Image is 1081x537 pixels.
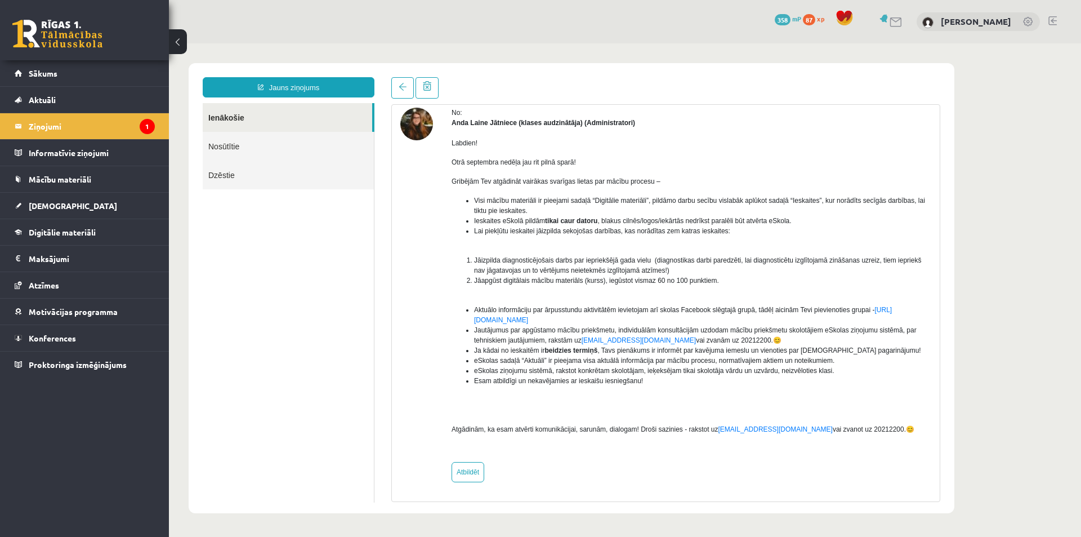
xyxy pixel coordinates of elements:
a: Konferences [15,325,155,351]
a: Jauns ziņojums [34,34,206,54]
span: Gribējām Tev atgādināt vairākas svarīgas lietas par mācību procesu – [283,134,492,142]
a: 87 xp [803,14,830,23]
legend: Maksājumi [29,246,155,272]
span: Mācību materiāli [29,174,91,184]
span: eSkolas sadaļā “Aktuāli” ir pieejama visa aktuālā informācija par mācību procesu, normatīvajiem a... [305,313,665,321]
div: No: [283,64,762,74]
span: xp [817,14,824,23]
a: Digitālie materiāli [15,219,155,245]
span: mP [792,14,801,23]
span: Atgādinām, ka esam atvērti komunikācijai, sarunām, dialogam! Droši sazinies - rakstot uz vai zvan... [283,382,745,390]
span: Proktoringa izmēģinājums [29,360,127,370]
span: 😊 [737,382,745,390]
span: 87 [803,14,815,25]
span: Atzīmes [29,280,59,290]
span: Jāizpilda diagnosticējošais darbs par iepriekšējā gada vielu (diagnostikas darbi paredzēti, lai d... [305,213,752,231]
span: Jāapgūst digitālais mācību materiāls (kurss), iegūstot vismaz 60 no 100 punktiem. [305,233,550,241]
strong: Anda Laine Jātniece (klases audzinātāja) (Administratori) [283,76,466,83]
span: Digitālie materiāli [29,227,96,237]
span: Visi mācību materiāli ir pieejami sadaļā “Digitālie materiāli”, pildāmo darbu secību vislabāk apl... [305,153,756,171]
span: 😊 [604,293,613,301]
span: Konferences [29,333,76,343]
span: Aktuāli [29,95,56,105]
a: Ienākošie [34,60,203,88]
span: eSkolas ziņojumu sistēmā, rakstot konkrētam skolotājam, ieķeksējam tikai skolotāja vārdu un uzvār... [305,323,665,331]
b: tikai caur datoru [376,174,428,181]
legend: Informatīvie ziņojumi [29,140,155,166]
img: Anda Laine Jātniece (klases audzinātāja) [231,64,264,97]
a: Sākums [15,60,155,86]
a: [EMAIL_ADDRESS][DOMAIN_NAME] [413,293,527,301]
span: Esam atbildīgi un nekavējamies ar ieskaišu iesniegšanu! [305,334,474,341]
span: Jautājumus par apgūstamo mācību priekšmetu, individuālām konsultācijām uzdodam mācību priekšmetu ... [305,283,748,301]
span: Labdien! [283,96,309,104]
span: Lai piekļūtu ieskaitei jāizpilda sekojošas darbības, kas norādītas zem katras ieskaites: [305,184,561,192]
a: [PERSON_NAME] [941,16,1011,27]
a: Atbildēt [283,419,315,439]
span: Motivācijas programma [29,307,118,317]
legend: Ziņojumi [29,113,155,139]
a: Proktoringa izmēģinājums [15,352,155,378]
a: Ziņojumi1 [15,113,155,139]
i: 1 [140,119,155,134]
a: [EMAIL_ADDRESS][DOMAIN_NAME] [550,382,664,390]
a: Informatīvie ziņojumi [15,140,155,166]
a: Atzīmes [15,272,155,298]
span: Sākums [29,68,57,78]
a: [DEMOGRAPHIC_DATA] [15,193,155,219]
a: Dzēstie [34,117,205,146]
a: Rīgas 1. Tālmācības vidusskola [12,20,102,48]
a: Motivācijas programma [15,299,155,325]
b: beidzies termiņš [376,303,428,311]
span: Otrā septembra nedēļa jau rit pilnā sparā! [283,115,407,123]
a: 358 mP [775,14,801,23]
a: Maksājumi [15,246,155,272]
span: Aktuālo informāciju par ārpusstundu aktivitātēm ievietojam arī skolas Facebook slēgtajā grupā, tā... [305,263,723,281]
a: Nosūtītie [34,88,205,117]
span: 358 [775,14,790,25]
span: Ieskaites eSkolā pildām , blakus cilnēs/logos/iekārtās nedrīkst paralēli būt atvērta eSkola. [305,174,623,181]
a: Aktuāli [15,87,155,113]
span: Ja kādai no ieskaitēm ir , Tavs pienākums ir informēt par kavējuma iemeslu un vienoties par [DEMO... [305,303,752,311]
a: Mācību materiāli [15,166,155,192]
span: [DEMOGRAPHIC_DATA] [29,201,117,211]
img: Artjoms Grebežs [922,17,933,28]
